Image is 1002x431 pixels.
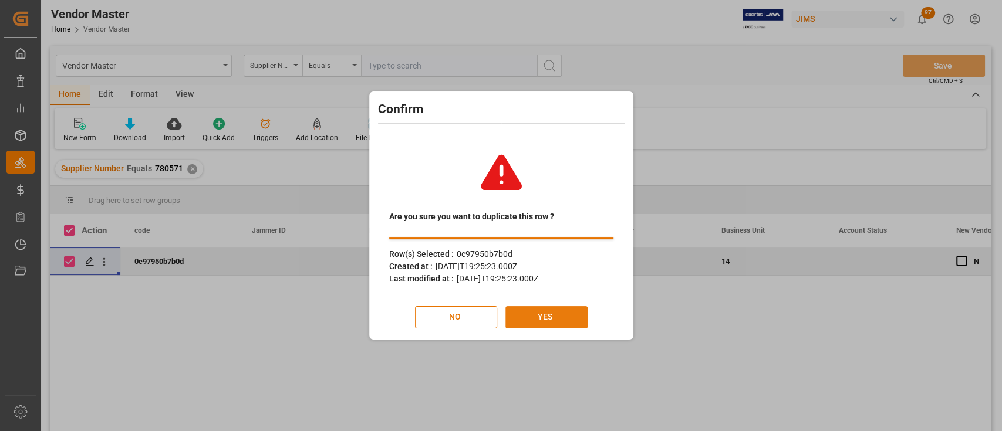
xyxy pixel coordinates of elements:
[505,306,588,328] button: YES
[415,306,497,328] button: NO
[469,140,534,205] img: warning
[457,274,538,283] span: [DATE]T19:25:23.000Z
[389,274,454,283] span: Last modified at :
[389,211,554,223] span: Are you sure you want to duplicate this row ?
[378,100,625,119] h2: Confirm
[436,262,517,271] span: [DATE]T19:25:23.000Z
[457,249,512,259] span: 0c97950b7b0d
[389,249,454,259] span: Row(s) Selected :
[389,262,433,271] span: Created at :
